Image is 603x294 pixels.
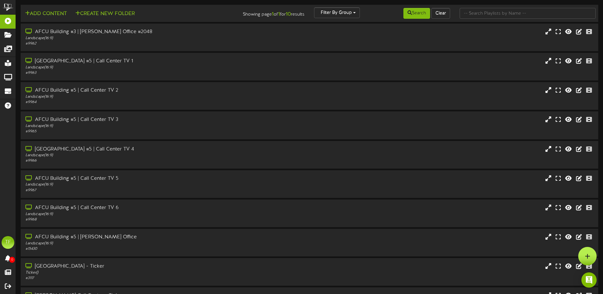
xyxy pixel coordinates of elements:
[25,158,257,164] div: # 9966
[25,36,257,41] div: Landscape ( 16:9 )
[25,41,257,46] div: # 9962
[460,8,596,19] input: -- Search Playlists by Name --
[278,11,280,17] strong: 1
[25,217,257,222] div: # 9968
[25,276,257,281] div: # 3117
[272,11,274,17] strong: 1
[73,10,137,18] button: Create New Folder
[25,204,257,212] div: AFCU Building #5 | Call Center TV 6
[25,65,257,70] div: Landscape ( 16:9 )
[403,8,430,19] button: Search
[581,272,597,288] div: Open Intercom Messenger
[25,241,257,246] div: Landscape ( 16:9 )
[25,129,257,134] div: # 9965
[25,116,257,123] div: AFCU Building #5 | Call Center TV 3
[25,28,257,36] div: AFCU Building #3 | [PERSON_NAME] Office #2048
[25,87,257,94] div: AFCU Building #5 | Call Center TV 2
[25,70,257,76] div: # 9963
[286,11,291,17] strong: 10
[9,257,15,263] span: 0
[25,188,257,193] div: # 9967
[25,246,257,252] div: # 15430
[25,270,257,276] div: Ticker ( )
[25,146,257,153] div: [GEOGRAPHIC_DATA] #5 | Call Center TV 4
[25,58,257,65] div: [GEOGRAPHIC_DATA] #5 | Call Center TV 1
[25,123,257,129] div: Landscape ( 16:9 )
[23,10,69,18] button: Add Content
[2,236,14,249] div: TF
[25,263,257,270] div: [GEOGRAPHIC_DATA] - Ticker
[25,100,257,105] div: # 9964
[314,7,360,18] button: Filter By Group
[25,234,257,241] div: AFCU Building #5 | [PERSON_NAME] Office
[25,212,257,217] div: Landscape ( 16:9 )
[25,175,257,182] div: AFCU Building #5 | Call Center TV 5
[25,153,257,158] div: Landscape ( 16:9 )
[212,7,309,18] div: Showing page of for results
[25,94,257,100] div: Landscape ( 16:9 )
[25,182,257,187] div: Landscape ( 16:9 )
[431,8,450,19] button: Clear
